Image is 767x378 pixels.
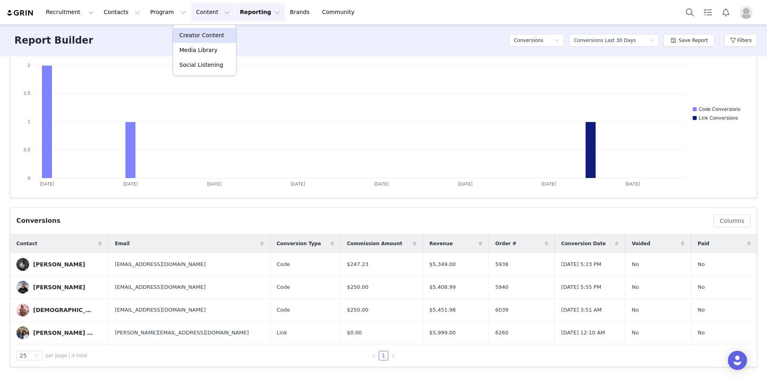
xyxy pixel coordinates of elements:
p: Social Listening [179,61,223,69]
img: 2b3221d0-b5e2-4491-a8ba-67accc5bb457.jpg [16,304,29,316]
a: [DEMOGRAPHIC_DATA][PERSON_NAME] [16,304,102,316]
text: Code Conversions [699,106,740,112]
span: $250.00 [347,283,369,291]
span: Commission Amount [347,240,402,247]
div: 25 [20,351,27,360]
span: Contact [16,240,37,247]
button: Save Report [664,34,714,47]
text: [DATE] [207,181,222,187]
span: $250.00 [347,306,369,314]
span: Conversion Date [561,240,606,247]
span: [EMAIL_ADDRESS][DOMAIN_NAME] [115,283,205,291]
p: Media Library [179,46,217,54]
span: No [697,329,705,337]
button: Content [191,3,235,21]
text: 0.5 [24,147,30,152]
span: Conversion Type [277,240,321,247]
span: $5,349.00 [429,260,456,268]
span: 5940 [495,283,509,291]
text: Link Conversions [699,115,738,121]
text: [DATE] [541,181,556,187]
h3: Report Builder [14,33,93,48]
span: Paid [697,240,709,247]
a: Tasks [699,3,717,21]
span: [EMAIL_ADDRESS][DOMAIN_NAME] [115,260,205,268]
span: Code [277,283,290,291]
button: Search [681,3,699,21]
a: Community [317,3,363,21]
button: Filters [724,34,757,47]
img: grin logo [6,9,34,17]
button: Notifications [717,3,735,21]
text: [DATE] [123,181,138,187]
p: Creator Content [179,31,224,40]
article: Conversions [10,208,757,367]
i: icon: right [391,354,395,358]
span: Code [277,260,290,268]
span: Order # [495,240,517,247]
a: 1 [379,351,388,360]
text: [DATE] [374,181,389,187]
span: $0.00 [347,329,362,337]
span: [DATE] 3:51 AM [561,306,602,314]
span: No [632,329,639,337]
a: [PERSON_NAME] [16,258,102,271]
span: 6039 [495,306,509,314]
img: placeholder-profile.jpg [740,6,753,19]
span: No [697,306,705,314]
div: [DEMOGRAPHIC_DATA][PERSON_NAME] [33,307,93,313]
span: [DATE] 5:55 PM [561,283,601,291]
span: [DATE] 12:10 AM [561,329,605,337]
button: Columns [713,214,751,227]
div: [PERSON_NAME] [33,261,85,268]
a: Brands [285,3,317,21]
text: 2 [28,62,30,68]
span: No [632,283,639,291]
i: icon: left [372,354,376,358]
img: 560af01f-4f53-4b4b-86f6-61d18155ddfa.jpg [16,281,29,294]
span: $5,999.00 [429,329,456,337]
span: No [632,306,639,314]
div: Conversions Last 30 Days [574,34,636,46]
span: 6260 [495,329,509,337]
div: Open Intercom Messenger [728,351,747,370]
a: [PERSON_NAME] [16,281,102,294]
img: f9fda5a5-f1b2-408d-8f5b-d101094fa3fa--s.jpg [16,326,29,339]
a: [PERSON_NAME] 🏡 [16,326,102,339]
li: Previous Page [369,351,379,360]
div: Conversions [16,216,60,226]
button: Reporting [235,3,284,21]
h5: Conversions [514,34,543,46]
button: Recruitment [41,3,99,21]
text: [DATE] [290,181,305,187]
div: [PERSON_NAME] [33,284,85,290]
button: Profile [735,6,761,19]
span: $5,408.99 [429,283,456,291]
span: Code [277,306,290,314]
span: 5938 [495,260,509,268]
button: Contacts [99,3,145,21]
span: No [697,260,705,268]
span: Revenue [429,240,453,247]
span: No [632,260,639,268]
span: [DATE] 5:23 PM [561,260,601,268]
span: $5,451.98 [429,306,456,314]
span: Voided [632,240,650,247]
div: [PERSON_NAME] 🏡 [33,330,93,336]
span: No [697,283,705,291]
text: 1 [28,119,30,124]
span: per page | 4 total [46,352,87,359]
span: [EMAIL_ADDRESS][DOMAIN_NAME] [115,306,205,314]
span: Email [115,240,129,247]
span: Link [277,329,288,337]
text: [DATE] [625,181,640,187]
button: Program [145,3,191,21]
i: icon: down [34,353,39,359]
text: 0 [28,175,30,181]
text: 1.5 [24,90,30,96]
text: [DATE] [458,181,473,187]
li: Next Page [388,351,398,360]
li: 1 [379,351,388,360]
text: [DATE] [40,181,54,187]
